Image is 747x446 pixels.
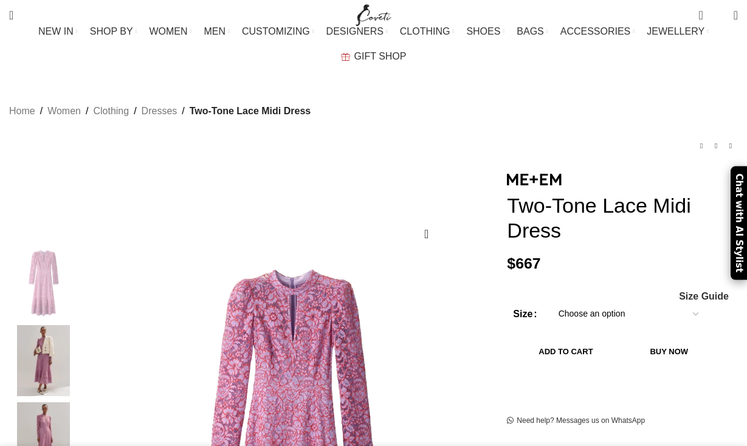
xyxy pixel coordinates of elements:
img: Me and Em dresses [6,325,80,396]
a: Women [47,103,81,119]
bdi: 667 [507,255,540,272]
div: Main navigation [3,19,744,69]
a: SHOP BY [90,19,137,44]
nav: Breadcrumb [9,103,311,119]
span: $ [507,255,515,272]
a: ACCESSORIES [560,19,635,44]
span: Two-Tone Lace Midi Dress [190,103,311,119]
a: CLOTHING [400,19,455,44]
a: Need help? Messages us on WhatsApp [507,416,645,426]
a: GIFT SHOP [341,44,407,69]
button: Buy now [625,339,714,365]
span: NEW IN [38,26,74,37]
span: GIFT SHOP [354,50,407,62]
a: WOMEN [149,19,191,44]
label: Size [513,306,537,322]
img: Me and Em [507,174,562,185]
a: NEW IN [38,19,78,44]
a: 0 [692,3,709,27]
a: Next product [723,139,738,153]
span: SHOP BY [90,26,133,37]
div: My Wishlist [712,3,725,27]
span: ACCESSORIES [560,26,631,37]
a: Home [9,103,35,119]
span: MEN [204,26,226,37]
span: WOMEN [149,26,187,37]
a: SHOES [466,19,504,44]
span: BAGS [517,26,543,37]
iframe: Secure payment input frame [521,374,711,376]
a: Previous product [694,139,709,153]
a: DESIGNERS [326,19,388,44]
a: Search [3,3,19,27]
img: GiftBag [341,53,350,61]
span: Size Guide [679,292,729,301]
span: SHOES [466,26,500,37]
span: CLOTHING [400,26,450,37]
span: JEWELLERY [647,26,704,37]
a: Site logo [353,9,394,19]
span: 0 [715,12,724,21]
span: 0 [700,6,709,15]
a: Clothing [93,103,129,119]
h1: Two-Tone Lace Midi Dress [507,193,738,243]
a: Size Guide [678,292,729,301]
img: Two-Tone Lace Midi Dress [6,247,80,318]
a: JEWELLERY [647,19,709,44]
a: BAGS [517,19,548,44]
span: CUSTOMIZING [242,26,310,37]
a: MEN [204,19,230,44]
button: Add to cart [513,339,618,365]
a: Dresses [142,103,177,119]
span: DESIGNERS [326,26,384,37]
a: CUSTOMIZING [242,19,314,44]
